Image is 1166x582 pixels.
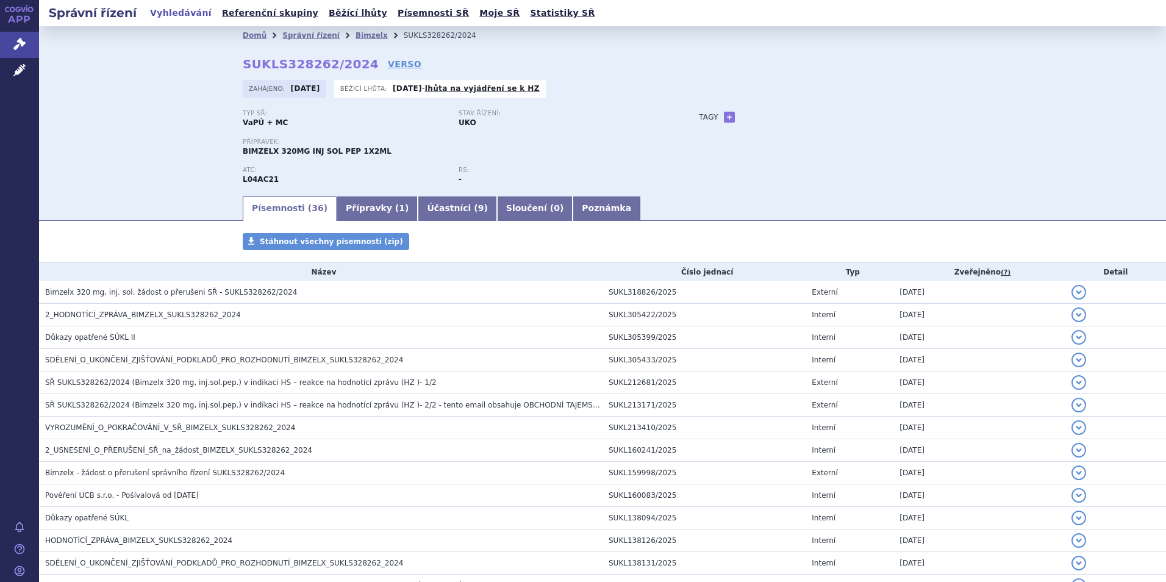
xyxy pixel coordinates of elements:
span: Interní [812,559,835,567]
strong: - [459,175,462,184]
span: 0 [554,203,560,213]
button: detail [1071,533,1086,548]
span: SŘ SUKLS328262/2024 (Bimzelx 320 mg, inj.sol.pep.) v indikaci HS – reakce na hodnotící zprávu (HZ... [45,401,604,409]
a: + [724,112,735,123]
td: [DATE] [893,281,1065,304]
td: [DATE] [893,462,1065,484]
span: Interní [812,333,835,342]
td: SUKL138126/2025 [603,530,806,552]
td: SUKL213410/2025 [603,417,806,439]
a: Sloučení (0) [497,196,573,221]
span: Interní [812,311,835,319]
button: detail [1071,556,1086,570]
span: Externí [812,469,837,477]
span: HODNOTÍCÍ_ZPRÁVA_BIMZELX_SUKLS328262_2024 [45,536,232,545]
span: Interní [812,423,835,432]
span: Zahájeno: [249,84,287,93]
td: [DATE] [893,417,1065,439]
a: Poznámka [573,196,640,221]
a: Statistiky SŘ [526,5,598,21]
span: Externí [812,401,837,409]
strong: VaPÚ + MC [243,118,288,127]
button: detail [1071,353,1086,367]
span: 2_USNESENÍ_O_PŘERUŠENÍ_SŘ_na_žádost_BIMZELX_SUKLS328262_2024 [45,446,312,454]
td: SUKL212681/2025 [603,372,806,394]
button: detail [1071,420,1086,435]
strong: [DATE] [393,84,422,93]
a: Vyhledávání [146,5,215,21]
a: Běžící lhůty [325,5,391,21]
abbr: (?) [1001,268,1010,277]
td: SUKL305422/2025 [603,304,806,326]
span: 2_HODNOTÍCÍ_ZPRÁVA_BIMZELX_SUKLS328262_2024 [45,311,241,319]
strong: [DATE] [291,84,320,93]
span: 36 [312,203,323,213]
a: Správní řízení [282,31,340,40]
td: [DATE] [893,507,1065,530]
span: Externí [812,378,837,387]
span: SŘ SUKLS328262/2024 (Bimzelx 320 mg, inj.sol.pep.) v indikaci HS – reakce na hodnotící zprávu (HZ... [45,378,437,387]
p: RS: [459,167,662,174]
p: Přípravek: [243,138,674,146]
td: [DATE] [893,484,1065,507]
strong: SUKLS328262/2024 [243,57,379,71]
td: [DATE] [893,326,1065,349]
th: Číslo jednací [603,263,806,281]
span: Interní [812,514,835,522]
span: BIMZELX 320MG INJ SOL PEP 1X2ML [243,147,392,156]
span: SDĚLENÍ_O_UKONČENÍ_ZJIŠŤOVÁNÍ_PODKLADŮ_PRO_ROZHODNUTÍ_BIMZELX_SUKLS328262_2024 [45,356,403,364]
td: SUKL159998/2025 [603,462,806,484]
span: Stáhnout všechny písemnosti (zip) [260,237,403,246]
td: SUKL305433/2025 [603,349,806,372]
td: [DATE] [893,439,1065,462]
strong: BIMEKIZUMAB [243,175,279,184]
button: detail [1071,285,1086,300]
span: Běžící lhůta: [340,84,390,93]
button: detail [1071,443,1086,458]
a: Stáhnout všechny písemnosti (zip) [243,233,409,250]
span: Bimzelx - žádost o přerušení správního řízení SUKLS328262/2024 [45,469,285,477]
strong: UKO [459,118,476,127]
td: [DATE] [893,530,1065,552]
span: Bimzelx 320 mg, inj. sol. žádost o přerušeni SŘ - SUKLS328262/2024 [45,288,297,296]
span: 1 [399,203,405,213]
td: [DATE] [893,304,1065,326]
td: SUKL305399/2025 [603,326,806,349]
span: SDĚLENÍ_O_UKONČENÍ_ZJIŠŤOVÁNÍ_PODKLADŮ_PRO_ROZHODNUTÍ_BIMZELX_SUKLS328262_2024 [45,559,403,567]
a: Moje SŘ [476,5,523,21]
button: detail [1071,511,1086,525]
a: VERSO [388,58,421,70]
p: ATC: [243,167,446,174]
button: detail [1071,465,1086,480]
button: detail [1071,330,1086,345]
td: SUKL160083/2025 [603,484,806,507]
td: SUKL213171/2025 [603,394,806,417]
th: Zveřejněno [893,263,1065,281]
span: Interní [812,356,835,364]
td: SUKL138131/2025 [603,552,806,575]
a: lhůta na vyjádření se k HZ [425,84,540,93]
p: Typ SŘ: [243,110,446,117]
li: SUKLS328262/2024 [404,26,492,45]
a: Účastníci (9) [418,196,496,221]
h2: Správní řízení [39,4,146,21]
h3: Tagy [699,110,718,124]
span: Interní [812,491,835,500]
td: SUKL318826/2025 [603,281,806,304]
button: detail [1071,488,1086,503]
span: Externí [812,288,837,296]
td: SUKL160241/2025 [603,439,806,462]
span: Důkazy opatřené SÚKL II [45,333,135,342]
a: Referenční skupiny [218,5,322,21]
button: detail [1071,375,1086,390]
td: [DATE] [893,349,1065,372]
a: Písemnosti SŘ [394,5,473,21]
span: Pověření UCB s.r.o. - Pošívalová od 28.04.2025 [45,491,199,500]
span: 9 [478,203,484,213]
a: Domů [243,31,266,40]
a: Písemnosti (36) [243,196,337,221]
th: Detail [1065,263,1166,281]
span: VYROZUMĚNÍ_O_POKRAČOVÁNÍ_V_SŘ_BIMZELX_SUKLS328262_2024 [45,423,295,432]
p: - [393,84,540,93]
span: Důkazy opatřené SÚKL [45,514,129,522]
